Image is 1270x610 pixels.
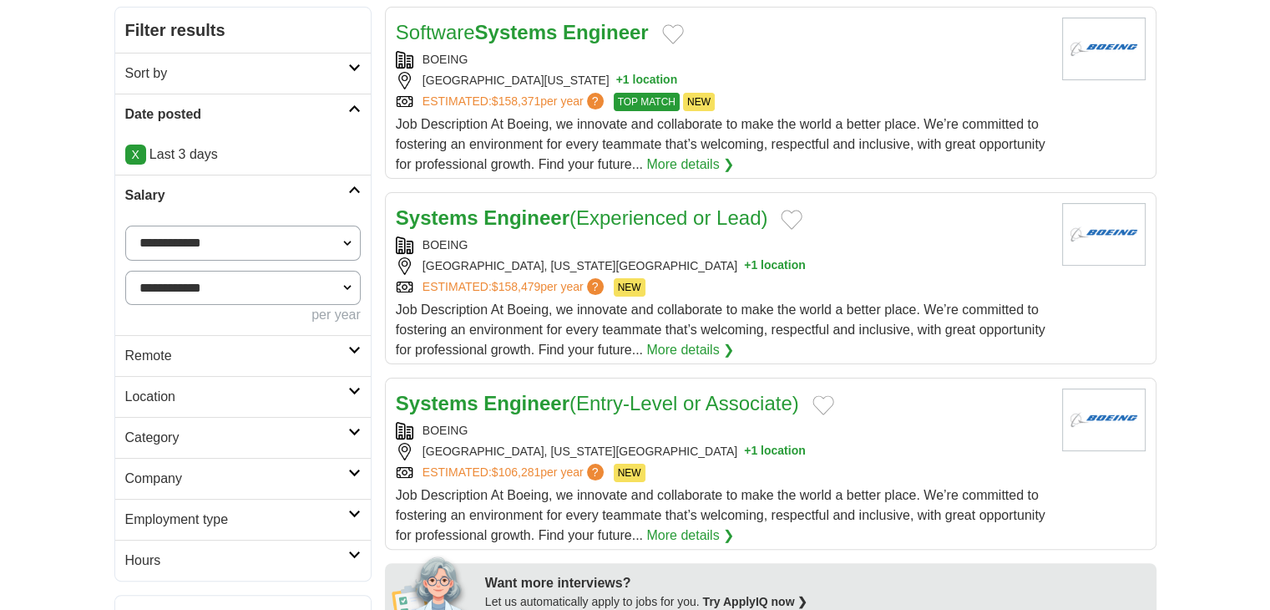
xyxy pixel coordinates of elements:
h2: Hours [125,551,348,571]
span: ? [587,278,604,295]
a: ESTIMATED:$106,281per year? [422,464,607,482]
strong: Engineer [563,21,649,43]
h2: Filter results [115,8,371,53]
h2: Company [125,469,348,489]
img: BOEING logo [1062,18,1146,80]
a: Company [115,458,371,499]
span: + [744,443,751,460]
a: BOEING [422,53,468,66]
h2: Remote [125,346,348,366]
p: Last 3 days [125,145,361,165]
a: BOEING [422,238,468,252]
span: + [744,257,751,275]
a: X [125,145,146,165]
a: Location [115,376,371,417]
a: Date posted [115,94,371,135]
a: Employment type [115,499,371,540]
button: Add to favorite jobs [781,210,802,230]
strong: Engineer [483,206,569,229]
span: NEW [614,278,645,297]
span: Job Description At Boeing, we innovate and collaborate to make the world a better place. We’re co... [396,117,1045,171]
a: Salary [115,175,371,216]
span: $106,281 [492,465,540,479]
h2: Category [125,428,348,448]
span: NEW [683,93,715,111]
a: More details ❯ [646,340,734,360]
a: More details ❯ [646,155,734,175]
img: BOEING logo [1062,389,1146,451]
div: Want more interviews? [485,573,1146,593]
a: Remote [115,335,371,376]
span: Job Description At Boeing, we innovate and collaborate to make the world a better place. We’re co... [396,488,1045,542]
button: +1 location [616,72,678,89]
h2: Salary [125,186,348,206]
button: +1 location [744,443,806,460]
span: ? [587,93,604,109]
h2: Date posted [125,104,348,125]
strong: Systems [396,392,478,414]
h2: Sort by [125,64,348,84]
button: Add to favorite jobs [812,395,834,415]
h2: Location [125,387,348,407]
img: BOEING logo [1062,203,1146,266]
span: $158,371 [492,94,540,108]
div: [GEOGRAPHIC_DATA][US_STATE] [396,72,1049,89]
a: Sort by [115,53,371,94]
div: per year [125,305,361,325]
a: ESTIMATED:$158,371per year? [422,93,607,111]
span: TOP MATCH [614,93,680,111]
a: Category [115,417,371,458]
button: Add to favorite jobs [662,24,684,44]
span: ? [587,464,604,480]
span: $158,479 [492,280,540,293]
a: Hours [115,540,371,581]
a: BOEING [422,424,468,437]
strong: Engineer [483,392,569,414]
div: [GEOGRAPHIC_DATA], [US_STATE][GEOGRAPHIC_DATA] [396,257,1049,275]
span: NEW [614,464,645,482]
div: [GEOGRAPHIC_DATA], [US_STATE][GEOGRAPHIC_DATA] [396,443,1049,460]
a: More details ❯ [646,526,734,546]
a: Systems Engineer(Entry-Level or Associate) [396,392,799,414]
strong: Systems [475,21,558,43]
a: Try ApplyIQ now ❯ [703,595,808,608]
h2: Employment type [125,510,348,530]
button: +1 location [744,257,806,275]
span: Job Description At Boeing, we innovate and collaborate to make the world a better place. We’re co... [396,302,1045,357]
span: + [616,72,623,89]
a: Systems Engineer(Experienced or Lead) [396,206,768,229]
a: ESTIMATED:$158,479per year? [422,278,607,297]
a: SoftwareSystems Engineer [396,21,649,43]
strong: Systems [396,206,478,229]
